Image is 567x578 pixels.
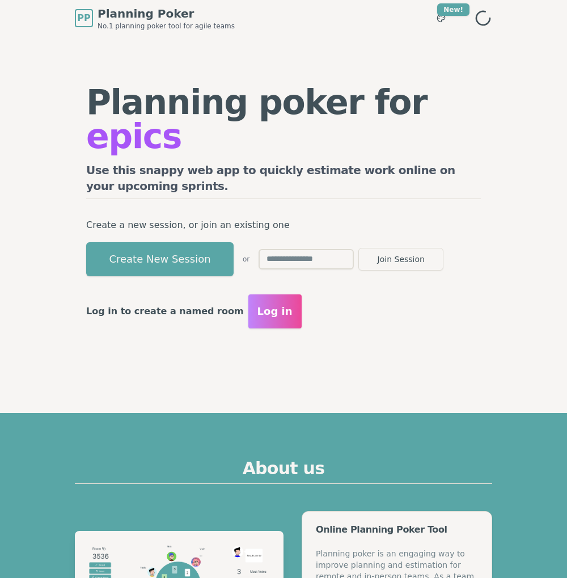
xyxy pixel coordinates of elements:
[257,303,293,319] span: Log in
[243,255,249,264] span: or
[77,11,90,25] span: PP
[86,217,481,233] p: Create a new session, or join an existing one
[75,458,492,484] h2: About us
[86,85,481,153] h1: Planning poker for
[86,242,234,276] button: Create New Session
[248,294,302,328] button: Log in
[86,162,481,199] h2: Use this snappy web app to quickly estimate work online on your upcoming sprints.
[431,8,451,28] button: New!
[358,248,443,271] button: Join Session
[98,22,235,31] span: No.1 planning poker tool for agile teams
[86,303,244,319] p: Log in to create a named room
[316,525,478,534] div: Online Planning Poker Tool
[86,116,181,156] span: epics
[98,6,235,22] span: Planning Poker
[75,6,235,31] a: PPPlanning PokerNo.1 planning poker tool for agile teams
[437,3,469,16] div: New!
